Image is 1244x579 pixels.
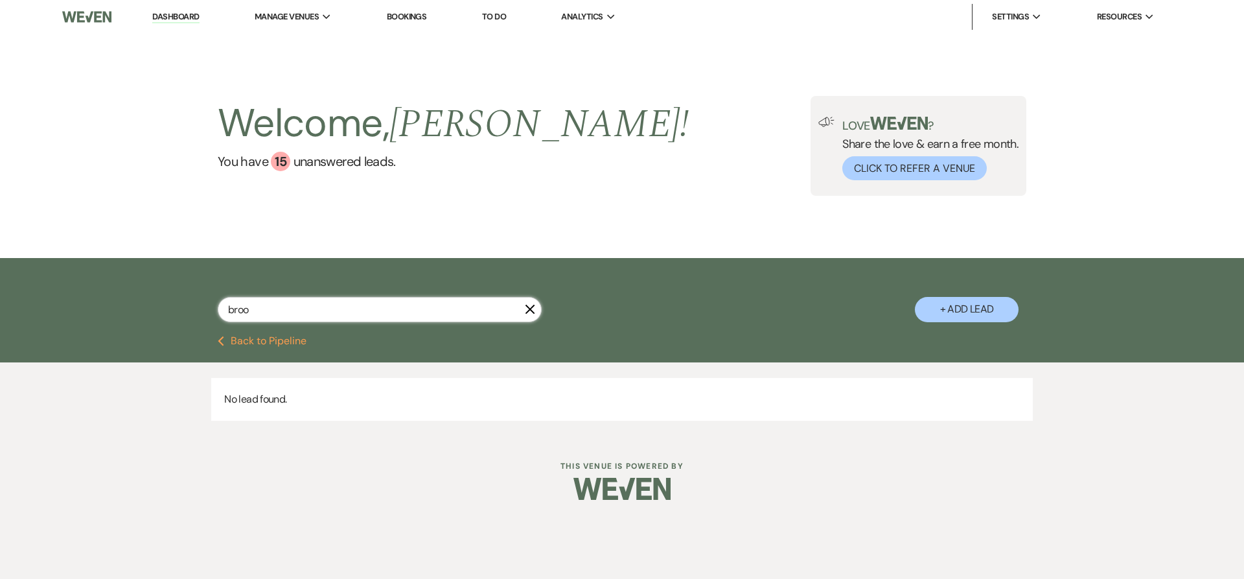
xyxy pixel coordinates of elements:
[152,11,199,23] a: Dashboard
[482,11,506,22] a: To Do
[573,466,671,512] img: Weven Logo
[842,156,987,180] button: Click to Refer a Venue
[992,10,1029,23] span: Settings
[218,297,542,322] input: Search by name, event date, email address or phone number
[870,117,928,130] img: weven-logo-green.svg
[211,378,1032,421] p: No lead found.
[561,10,603,23] span: Analytics
[915,297,1019,322] button: + Add Lead
[255,10,319,23] span: Manage Venues
[842,117,1019,132] p: Love ?
[387,11,427,22] a: Bookings
[271,152,290,171] div: 15
[818,117,835,127] img: loud-speaker-illustration.svg
[218,152,689,171] a: You have 15 unanswered leads.
[835,117,1019,180] div: Share the love & earn a free month.
[218,336,306,346] button: Back to Pipeline
[389,95,689,154] span: [PERSON_NAME] !
[1097,10,1142,23] span: Resources
[218,96,689,152] h2: Welcome,
[62,3,111,30] img: Weven Logo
